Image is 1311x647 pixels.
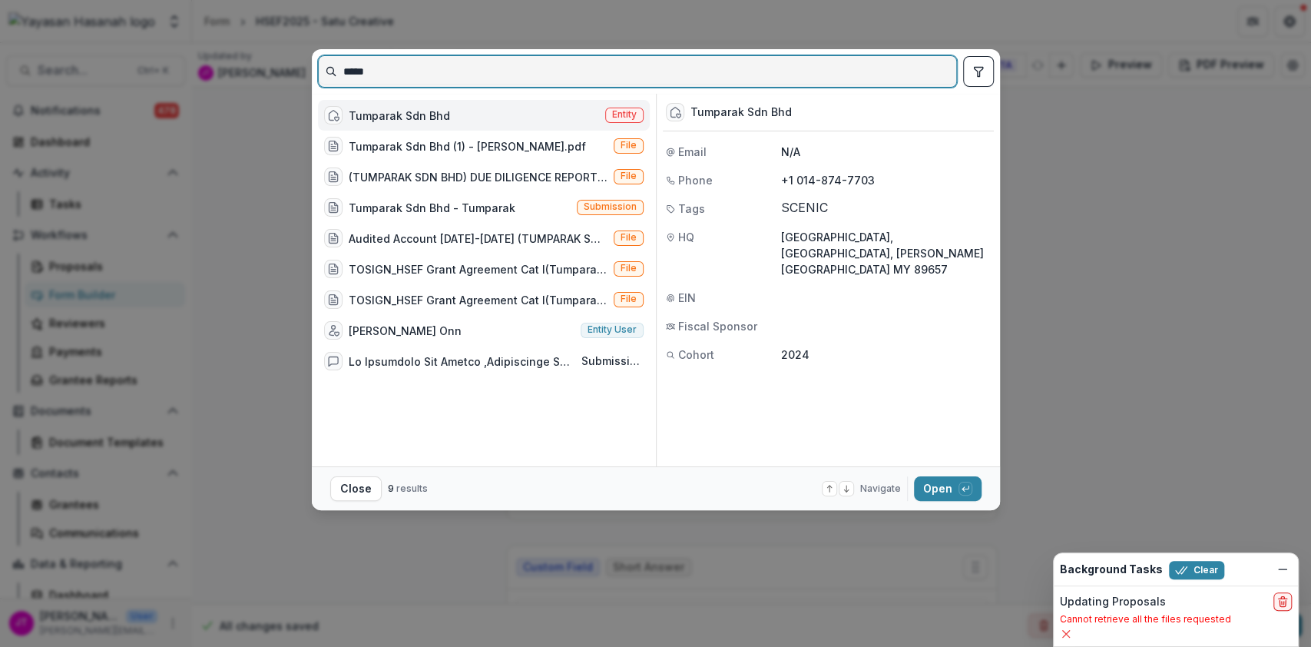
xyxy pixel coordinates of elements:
[678,290,696,306] span: EIN
[1273,560,1292,579] button: Dismiss
[1273,592,1292,611] button: delete
[588,324,637,335] span: Entity user
[349,323,462,339] div: [PERSON_NAME] Onn
[1060,612,1292,626] p: Cannot retrieve all the files requested
[678,318,757,334] span: Fiscal Sponsor
[781,144,991,160] p: N/A
[349,231,607,247] div: Audited Account [DATE]-[DATE] (TUMPARAK SDN BHD) - [PERSON_NAME].pdf
[621,232,637,243] span: File
[678,229,694,245] span: HQ
[349,353,575,370] div: Lo Ipsumdolo Sit Ametco ,Adipiscinge Seddo Eius (⚠️ TEMPORINC UTLABOREE)Dolo mag aliquaeni:Admini...
[349,292,607,308] div: TOSIGN_HSEF Grant Agreement Cat I(Tumparak).pdf
[621,140,637,151] span: File
[678,347,714,363] span: Cohort
[914,476,982,501] button: Open
[678,144,707,160] span: Email
[963,56,994,87] button: toggle filters
[349,261,607,277] div: TOSIGN_HSEF Grant Agreement Cat I(Tumparak).pdf
[860,482,901,496] span: Navigate
[612,109,637,120] span: Entity
[781,347,991,363] p: 2024
[396,483,428,494] span: results
[330,476,382,501] button: Close
[349,108,450,124] div: Tumparak Sdn Bhd
[621,263,637,274] span: File
[1060,596,1166,609] h2: Updating Proposals
[1060,563,1163,576] h2: Background Tasks
[678,201,705,217] span: Tags
[621,171,637,181] span: File
[388,483,394,494] span: 9
[349,138,586,154] div: Tumparak Sdn Bhd (1) - [PERSON_NAME].pdf
[581,355,644,368] span: Submission comment
[781,229,991,277] p: [GEOGRAPHIC_DATA], [GEOGRAPHIC_DATA], [PERSON_NAME] [GEOGRAPHIC_DATA] MY 89657
[781,172,991,188] p: +1 014-874-7703
[349,200,515,216] div: Tumparak Sdn Bhd - Tumparak
[1169,561,1224,579] button: Clear
[690,106,792,119] div: Tumparak Sdn Bhd
[678,172,713,188] span: Phone
[781,201,828,215] span: SCENIC
[349,169,607,185] div: (TUMPARAK SDN BHD) DUE DILIGENCE REPORT OF HSEF 2024.pdf
[621,294,637,304] span: File
[584,201,637,212] span: Submission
